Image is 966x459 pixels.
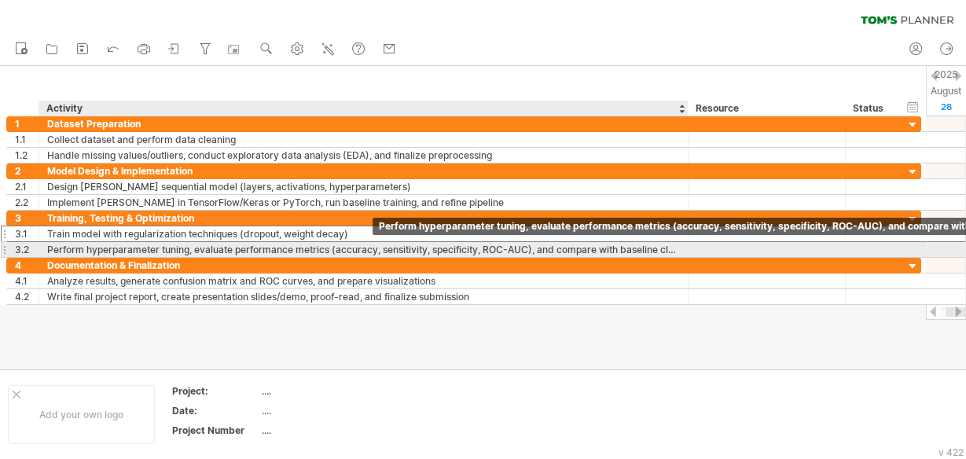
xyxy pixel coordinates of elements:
div: .... [262,424,394,437]
div: Implement [PERSON_NAME] in TensorFlow/Keras or PyTorch, run baseline training, and refine pipeline [47,195,680,210]
div: v 422 [938,446,964,458]
div: Perform hyperparameter tuning, evaluate performance metrics (accuracy, sensitivity, specificity, ... [47,242,680,257]
div: 1 [15,116,39,131]
div: .... [262,404,394,417]
div: 3 [15,211,39,226]
div: 1.2 [15,148,39,163]
div: Model Design & Implementation [47,163,680,178]
div: Collect dataset and perform data cleaning [47,132,680,147]
div: 4.1 [15,274,39,288]
div: 3.2 [15,242,39,257]
div: Handle missing values/outliers, conduct exploratory data analysis (EDA), and finalize preprocessing [47,148,680,163]
div: 3.1 [15,226,39,241]
div: Design [PERSON_NAME] sequential model (layers, activations, hyperparameters) [47,179,680,194]
div: Add your own logo [8,385,155,444]
div: Training, Testing & Optimization [47,211,680,226]
div: Thursday, 28 August 2025 [926,99,966,116]
div: Analyze results, generate confusion matrix and ROC curves, and prepare visualizations [47,274,680,288]
div: 2 [15,163,39,178]
div: 2.1 [15,179,39,194]
div: 1.1 [15,132,39,147]
div: Date: [172,404,259,417]
div: Activity [46,101,679,116]
div: Project Number [172,424,259,437]
div: Train model with regularization techniques (dropout, weight decay) [47,226,680,241]
div: Project: [172,384,259,398]
div: 4 [15,258,39,273]
div: Documentation & Finalization [47,258,680,273]
div: .... [262,384,394,398]
div: 2.2 [15,195,39,210]
div: Dataset Preparation [47,116,680,131]
div: Write final project report, create presentation slides/demo, proof-read, and finalize submission [47,289,680,304]
div: 4.2 [15,289,39,304]
div: Resource [696,101,836,116]
div: Status [853,101,887,116]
